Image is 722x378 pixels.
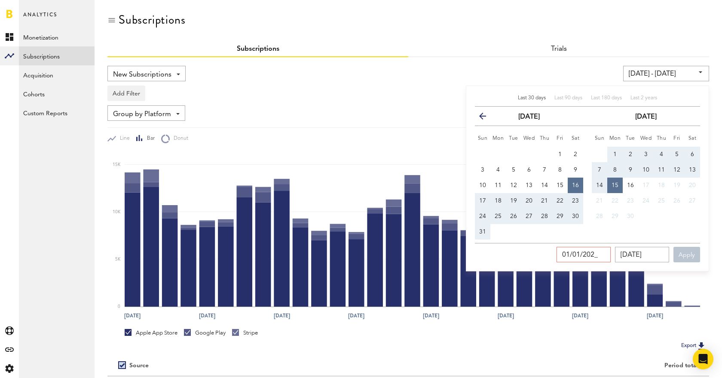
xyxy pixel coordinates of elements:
text: 5K [115,257,121,261]
button: 5 [669,147,685,162]
div: Source [129,362,149,369]
span: 3 [481,167,484,173]
button: 20 [521,193,537,209]
text: 0 [118,304,120,309]
span: 28 [596,213,603,219]
div: Subscriptions [119,13,185,27]
span: 7 [598,167,601,173]
span: 9 [574,167,577,173]
span: 3 [644,151,648,157]
button: 24 [475,209,490,224]
button: 17 [638,178,654,193]
span: 7 [543,167,546,173]
span: 30 [572,213,579,219]
small: Sunday [595,136,605,141]
button: 18 [654,178,669,193]
button: 29 [552,209,568,224]
span: 13 [526,182,532,188]
span: 6 [527,167,531,173]
span: 17 [479,198,486,204]
span: 12 [510,182,517,188]
span: 18 [495,198,502,204]
span: 25 [658,198,665,204]
button: 2 [568,147,583,162]
span: 2 [629,151,632,157]
button: 13 [521,178,537,193]
small: Wednesday [523,136,535,141]
span: 1 [613,151,617,157]
text: [DATE] [199,312,215,320]
div: Period total [419,362,698,369]
text: [DATE] [423,312,439,320]
span: 20 [526,198,532,204]
button: 8 [552,162,568,178]
small: Thursday [657,136,667,141]
text: [DATE] [647,312,663,320]
a: Custom Reports [19,103,95,122]
span: 5 [675,151,679,157]
button: 16 [568,178,583,193]
small: Friday [557,136,563,141]
span: 14 [541,182,548,188]
span: Donut [170,135,188,142]
button: 4 [654,147,669,162]
img: Export [696,341,707,351]
span: 15 [612,182,618,188]
button: 11 [490,178,506,193]
span: 24 [642,198,649,204]
small: Thursday [540,136,550,141]
span: 8 [613,167,617,173]
small: Saturday [572,136,580,141]
button: Add Filter [107,86,145,101]
a: Acquisition [19,65,95,84]
button: 28 [592,209,607,224]
text: [DATE] [124,312,141,320]
button: 30 [623,209,638,224]
span: Group by Platform [113,107,171,122]
button: 28 [537,209,552,224]
span: 11 [495,182,502,188]
span: 26 [510,213,517,219]
button: 27 [521,209,537,224]
input: __/__/____ [557,247,611,262]
button: 21 [592,193,607,209]
span: Support [18,6,49,14]
span: 2 [574,151,577,157]
span: 30 [627,213,634,219]
span: 8 [558,167,562,173]
button: 26 [506,209,521,224]
a: Monetization [19,28,95,46]
button: 23 [623,193,638,209]
button: 20 [685,178,700,193]
div: Open Intercom Messenger [693,349,713,369]
text: [DATE] [274,312,290,320]
button: 19 [506,193,521,209]
button: 1 [552,147,568,162]
button: 1 [607,147,623,162]
span: 24 [479,213,486,219]
span: 4 [496,167,500,173]
span: Last 30 days [518,95,546,101]
button: Apply [673,247,700,262]
button: 12 [506,178,521,193]
text: [DATE] [572,312,588,320]
span: New Subscriptions [113,68,171,82]
span: Analytics [23,9,57,28]
span: 4 [660,151,663,157]
button: 6 [521,162,537,178]
button: 25 [490,209,506,224]
div: Google Play [184,329,226,337]
span: 25 [495,213,502,219]
small: Monday [609,136,621,141]
small: Wednesday [640,136,652,141]
span: 14 [596,182,603,188]
button: 7 [537,162,552,178]
span: 19 [673,182,680,188]
span: 23 [627,198,634,204]
button: 24 [638,193,654,209]
div: Apple App Store [125,329,177,337]
small: Tuesday [626,136,635,141]
button: 12 [669,162,685,178]
button: 14 [537,178,552,193]
span: 21 [541,198,548,204]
